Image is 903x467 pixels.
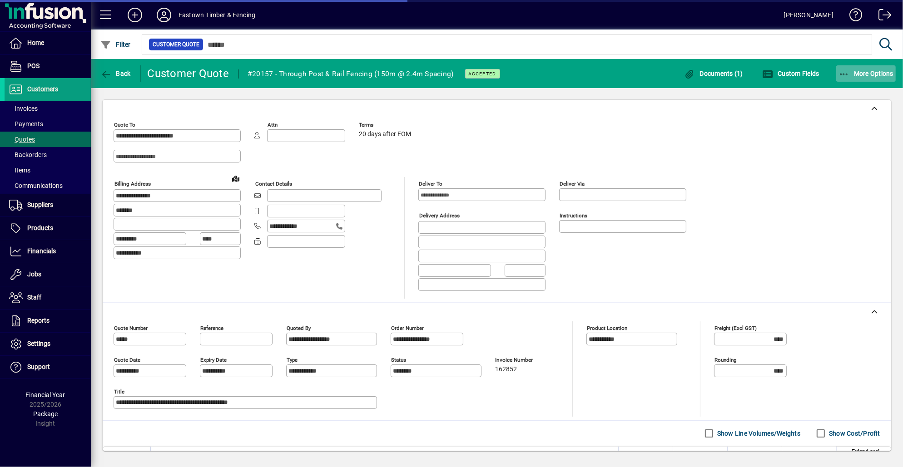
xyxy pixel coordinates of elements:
[26,391,65,398] span: Financial Year
[843,2,863,31] a: Knowledge Base
[33,410,58,418] span: Package
[27,201,53,208] span: Suppliers
[560,181,585,187] mat-label: Deliver via
[5,55,91,78] a: POS
[684,70,743,77] span: Documents (1)
[114,388,124,394] mat-label: Title
[391,324,424,331] mat-label: Order number
[842,447,879,467] span: Extend excl GST ($)
[91,65,141,82] app-page-header-button: Back
[9,136,35,143] span: Quotes
[248,67,454,81] div: #20157 - Through Post & Rail Fencing (150m @ 2.4m Spacing)
[287,356,298,363] mat-label: Type
[98,65,133,82] button: Back
[560,212,587,219] mat-label: Instructions
[149,7,179,23] button: Profile
[5,286,91,309] a: Staff
[5,310,91,332] a: Reports
[359,122,413,128] span: Terms
[268,122,278,128] mat-label: Attn
[715,429,800,438] label: Show Line Volumes/Weights
[27,363,50,370] span: Support
[5,101,91,116] a: Invoices
[838,70,894,77] span: More Options
[27,39,44,46] span: Home
[9,151,47,158] span: Backorders
[200,356,227,363] mat-label: Expiry date
[27,270,41,278] span: Jobs
[714,324,757,331] mat-label: Freight (excl GST)
[5,32,91,54] a: Home
[179,8,255,22] div: Eastown Timber & Fencing
[419,181,442,187] mat-label: Deliver To
[100,70,131,77] span: Back
[120,7,149,23] button: Add
[5,240,91,263] a: Financials
[27,85,58,93] span: Customers
[287,324,311,331] mat-label: Quoted by
[5,194,91,216] a: Suppliers
[495,357,550,363] span: Invoice number
[359,131,411,138] span: 20 days after EOM
[682,65,745,82] button: Documents (1)
[200,324,223,331] mat-label: Reference
[827,429,880,438] label: Show Cost/Profit
[495,366,517,373] span: 162852
[836,65,896,82] button: More Options
[100,41,131,48] span: Filter
[114,122,135,128] mat-label: Quote To
[27,247,56,255] span: Financials
[9,167,30,174] span: Items
[5,217,91,240] a: Products
[5,178,91,193] a: Communications
[9,105,38,112] span: Invoices
[9,182,63,189] span: Communications
[27,62,40,69] span: POS
[27,317,50,324] span: Reports
[114,356,140,363] mat-label: Quote date
[5,162,91,178] a: Items
[5,116,91,132] a: Payments
[587,324,627,331] mat-label: Product location
[5,263,91,286] a: Jobs
[5,132,91,147] a: Quotes
[5,333,91,355] a: Settings
[148,66,229,81] div: Customer Quote
[153,40,199,49] span: Customer Quote
[760,65,822,82] button: Custom Fields
[5,147,91,162] a: Backorders
[27,224,53,231] span: Products
[114,324,148,331] mat-label: Quote number
[714,356,736,363] mat-label: Rounding
[872,2,892,31] a: Logout
[228,171,243,186] a: View on map
[27,340,50,347] span: Settings
[5,356,91,379] a: Support
[469,71,496,77] span: ACCEPTED
[762,70,819,77] span: Custom Fields
[9,120,43,128] span: Payments
[98,36,133,53] button: Filter
[27,294,41,301] span: Staff
[784,8,834,22] div: [PERSON_NAME]
[391,356,406,363] mat-label: Status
